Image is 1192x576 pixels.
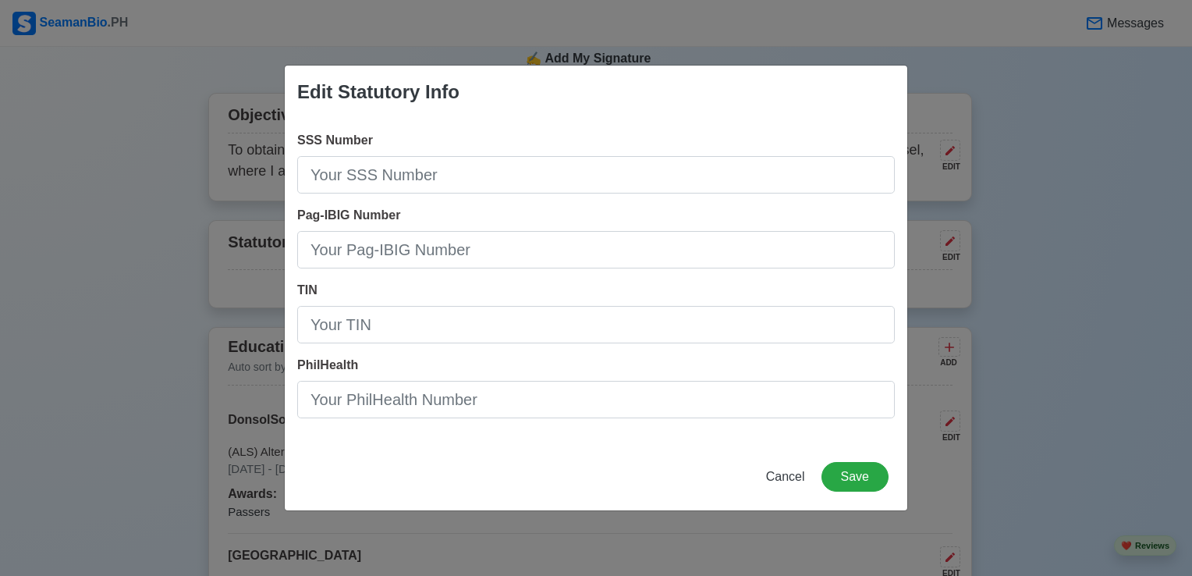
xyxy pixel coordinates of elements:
div: Edit Statutory Info [297,78,459,106]
button: Save [821,462,889,492]
input: Your Pag-IBIG Number [297,231,895,268]
span: PhilHealth [297,358,358,372]
input: Your PhilHealth Number [297,381,895,418]
span: TIN [297,283,318,297]
input: Your SSS Number [297,156,895,194]
span: Cancel [766,470,805,483]
button: Cancel [756,462,815,492]
span: Pag-IBIG Number [297,208,400,222]
span: SSS Number [297,133,373,147]
input: Your TIN [297,306,895,343]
